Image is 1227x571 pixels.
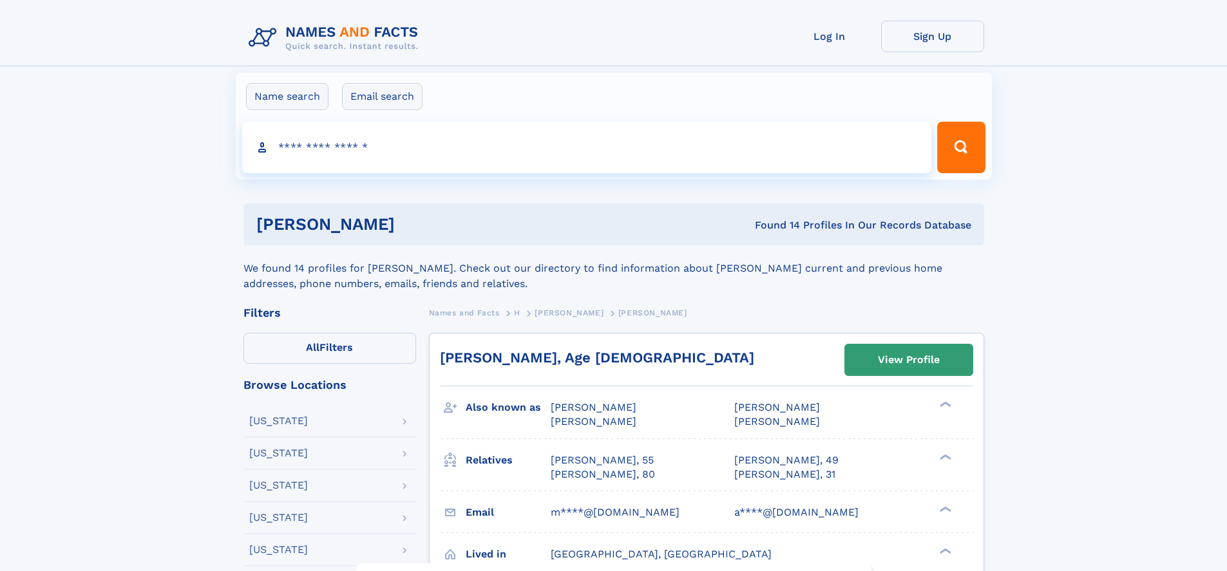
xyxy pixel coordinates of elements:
[249,480,308,491] div: [US_STATE]
[734,415,820,427] span: [PERSON_NAME]
[466,449,551,471] h3: Relatives
[242,122,932,173] input: search input
[514,308,520,317] span: H
[306,341,319,353] span: All
[249,416,308,426] div: [US_STATE]
[243,307,416,319] div: Filters
[243,333,416,364] label: Filters
[734,467,835,482] a: [PERSON_NAME], 31
[734,453,839,467] a: [PERSON_NAME], 49
[878,345,940,375] div: View Profile
[937,122,985,173] button: Search Button
[618,308,687,317] span: [PERSON_NAME]
[243,379,416,391] div: Browse Locations
[466,501,551,523] h3: Email
[249,448,308,458] div: [US_STATE]
[514,304,520,321] a: H
[249,512,308,523] div: [US_STATE]
[466,543,551,565] h3: Lived in
[440,350,754,366] a: [PERSON_NAME], Age [DEMOGRAPHIC_DATA]
[243,245,984,292] div: We found 14 profiles for [PERSON_NAME]. Check out our directory to find information about [PERSON...
[246,83,328,110] label: Name search
[881,21,984,52] a: Sign Up
[551,415,636,427] span: [PERSON_NAME]
[249,545,308,555] div: [US_STATE]
[429,304,500,321] a: Names and Facts
[937,547,952,555] div: ❯
[845,344,973,375] a: View Profile
[466,397,551,418] h3: Also known as
[937,453,952,461] div: ❯
[937,400,952,409] div: ❯
[535,308,604,317] span: [PERSON_NAME]
[575,218,971,232] div: Found 14 Profiles In Our Records Database
[256,216,575,232] h1: [PERSON_NAME]
[243,21,429,55] img: Logo Names and Facts
[551,548,772,560] span: [GEOGRAPHIC_DATA], [GEOGRAPHIC_DATA]
[342,83,423,110] label: Email search
[937,505,952,513] div: ❯
[551,453,654,467] a: [PERSON_NAME], 55
[551,467,655,482] a: [PERSON_NAME], 80
[734,401,820,413] span: [PERSON_NAME]
[551,401,636,413] span: [PERSON_NAME]
[535,304,604,321] a: [PERSON_NAME]
[778,21,881,52] a: Log In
